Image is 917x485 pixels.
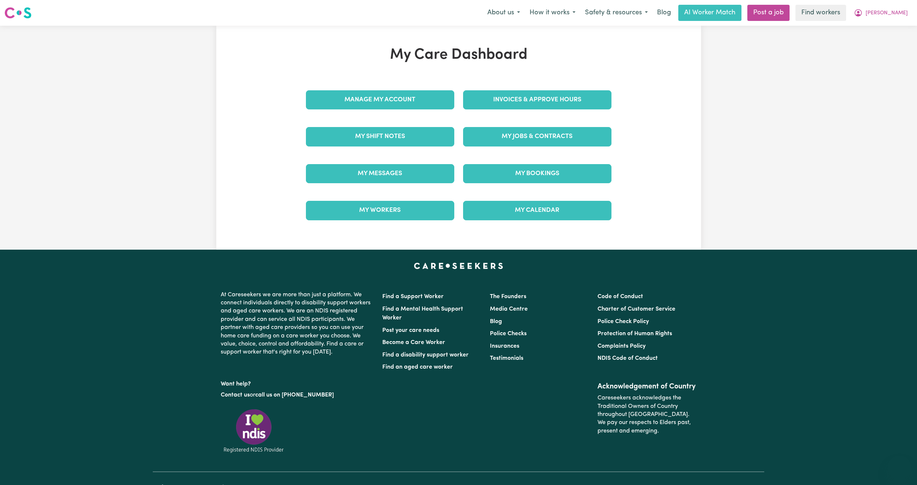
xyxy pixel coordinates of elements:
img: Registered NDIS provider [221,408,287,454]
a: Testimonials [490,355,523,361]
iframe: Button to launch messaging window, conversation in progress [888,456,911,479]
button: Safety & resources [580,5,653,21]
a: Blog [653,5,675,21]
a: My Shift Notes [306,127,454,146]
h2: Acknowledgement of Country [598,382,696,391]
a: Contact us [221,392,250,398]
a: Find a Mental Health Support Worker [382,306,463,321]
a: Police Checks [490,331,527,337]
a: My Jobs & Contracts [463,127,611,146]
h1: My Care Dashboard [302,46,616,64]
a: Complaints Policy [598,343,646,349]
a: Blog [490,319,502,325]
a: Find workers [795,5,846,21]
a: Protection of Human Rights [598,331,672,337]
a: Charter of Customer Service [598,306,675,312]
a: Post your care needs [382,327,439,333]
a: Post a job [747,5,790,21]
a: Become a Care Worker [382,340,445,345]
span: [PERSON_NAME] [866,9,908,17]
a: My Calendar [463,201,611,220]
a: Insurances [490,343,519,349]
button: My Account [849,5,913,21]
a: My Bookings [463,164,611,183]
a: Find a disability support worker [382,352,469,358]
a: NDIS Code of Conduct [598,355,658,361]
a: Code of Conduct [598,294,643,300]
a: Media Centre [490,306,528,312]
a: Invoices & Approve Hours [463,90,611,109]
a: AI Worker Match [678,5,741,21]
a: Careseekers home page [414,263,503,269]
button: How it works [525,5,580,21]
p: Careseekers acknowledges the Traditional Owners of Country throughout [GEOGRAPHIC_DATA]. We pay o... [598,391,696,438]
a: My Messages [306,164,454,183]
p: At Careseekers we are more than just a platform. We connect individuals directly to disability su... [221,288,373,359]
a: Manage My Account [306,90,454,109]
a: Find an aged care worker [382,364,453,370]
p: or [221,388,373,402]
button: About us [483,5,525,21]
p: Want help? [221,377,373,388]
a: The Founders [490,294,526,300]
a: call us on [PHONE_NUMBER] [255,392,334,398]
a: Find a Support Worker [382,294,444,300]
img: Careseekers logo [4,6,32,19]
a: Police Check Policy [598,319,649,325]
a: Careseekers logo [4,4,32,21]
a: My Workers [306,201,454,220]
